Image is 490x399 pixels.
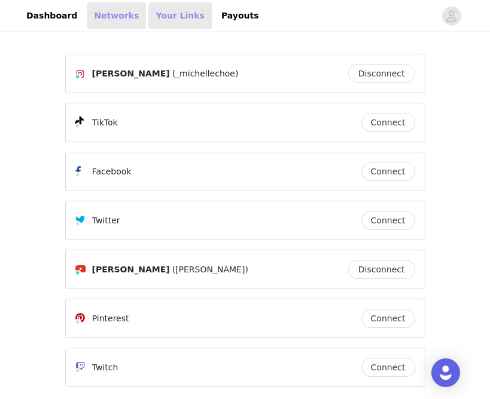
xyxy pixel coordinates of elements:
[87,2,146,29] a: Networks
[446,7,457,26] div: avatar
[148,2,212,29] a: Your Links
[348,260,415,279] button: Disconnect
[75,69,85,79] img: Instagram Icon
[361,358,415,377] button: Connect
[172,67,239,80] span: (_michellechoe)
[361,309,415,328] button: Connect
[92,67,170,80] span: [PERSON_NAME]
[92,214,120,227] p: Twitter
[92,312,129,325] p: Pinterest
[361,162,415,181] button: Connect
[361,211,415,230] button: Connect
[214,2,266,29] a: Payouts
[92,263,170,276] span: [PERSON_NAME]
[19,2,84,29] a: Dashboard
[431,358,460,387] div: Open Intercom Messenger
[172,263,248,276] span: ([PERSON_NAME])
[361,113,415,132] button: Connect
[92,165,132,178] p: Facebook
[92,361,118,374] p: Twitch
[92,116,118,129] p: TikTok
[348,64,415,83] button: Disconnect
